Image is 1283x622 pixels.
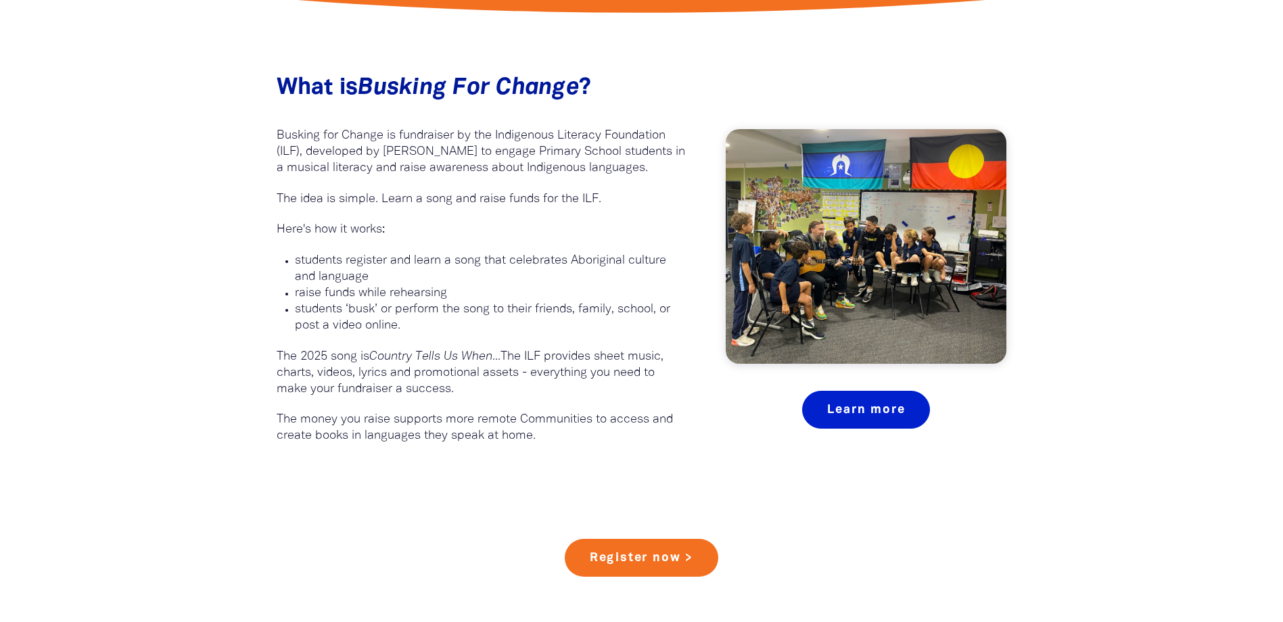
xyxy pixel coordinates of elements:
[802,391,930,429] a: Learn more
[369,351,500,362] em: Country Tells Us When...
[277,191,686,208] p: The idea is simple. Learn a song and raise funds for the ILF.
[277,128,686,176] p: Busking for Change is fundraiser by the Indigenous Literacy Foundation (ILF), developed by [PERSO...
[295,302,686,334] p: students ‘busk’ or perform the song to their friends, family, school, or post a video online.
[295,253,686,285] p: students register and learn a song that celebrates Aboriginal culture and language
[358,78,579,99] em: Busking For Change
[726,129,1006,364] img: Josh Pyke with a Busking For Change Class
[565,539,718,577] a: Register now >
[295,285,686,302] p: raise funds while rehearsing
[277,412,686,444] p: The money you raise supports more remote Communities to access and create books in languages they...
[277,222,686,238] p: Here's how it works:
[277,349,686,398] p: The 2025 song is The ILF provides sheet music, charts, videos, lyrics and promotional assets - ev...
[277,78,592,99] span: What is ?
